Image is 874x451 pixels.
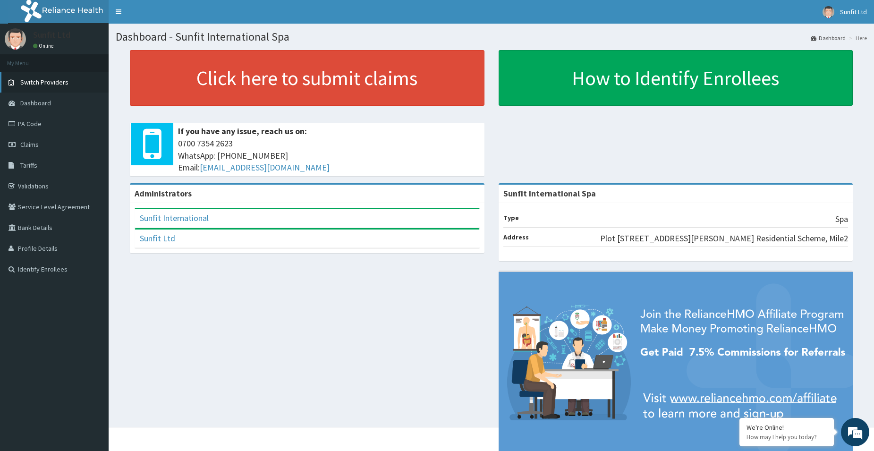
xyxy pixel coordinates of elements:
a: Dashboard [811,34,846,42]
span: Dashboard [20,99,51,107]
li: Here [847,34,867,42]
a: How to Identify Enrollees [499,50,853,106]
b: Administrators [135,188,192,199]
b: If you have any issue, reach us on: [178,126,307,136]
p: Plot [STREET_ADDRESS][PERSON_NAME] Residential Scheme, Mile2 [600,232,848,245]
a: Click here to submit claims [130,50,484,106]
a: [EMAIL_ADDRESS][DOMAIN_NAME] [200,162,330,173]
span: Switch Providers [20,78,68,86]
b: Address [503,233,529,241]
b: Type [503,213,519,222]
p: Spa [835,213,848,225]
a: Sunfit International [140,213,209,223]
div: We're Online! [747,423,827,432]
span: 0700 7354 2623 WhatsApp: [PHONE_NUMBER] Email: [178,137,480,174]
img: User Image [5,28,26,50]
p: Sunfit Ltd [33,31,70,39]
img: User Image [823,6,834,18]
span: Claims [20,140,39,149]
a: Online [33,43,56,49]
a: Sunfit Ltd [140,233,175,244]
span: Sunfit Ltd [840,8,867,16]
h1: Dashboard - Sunfit International Spa [116,31,867,43]
span: Tariffs [20,161,37,170]
p: How may I help you today? [747,433,827,441]
strong: Sunfit International Spa [503,188,596,199]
